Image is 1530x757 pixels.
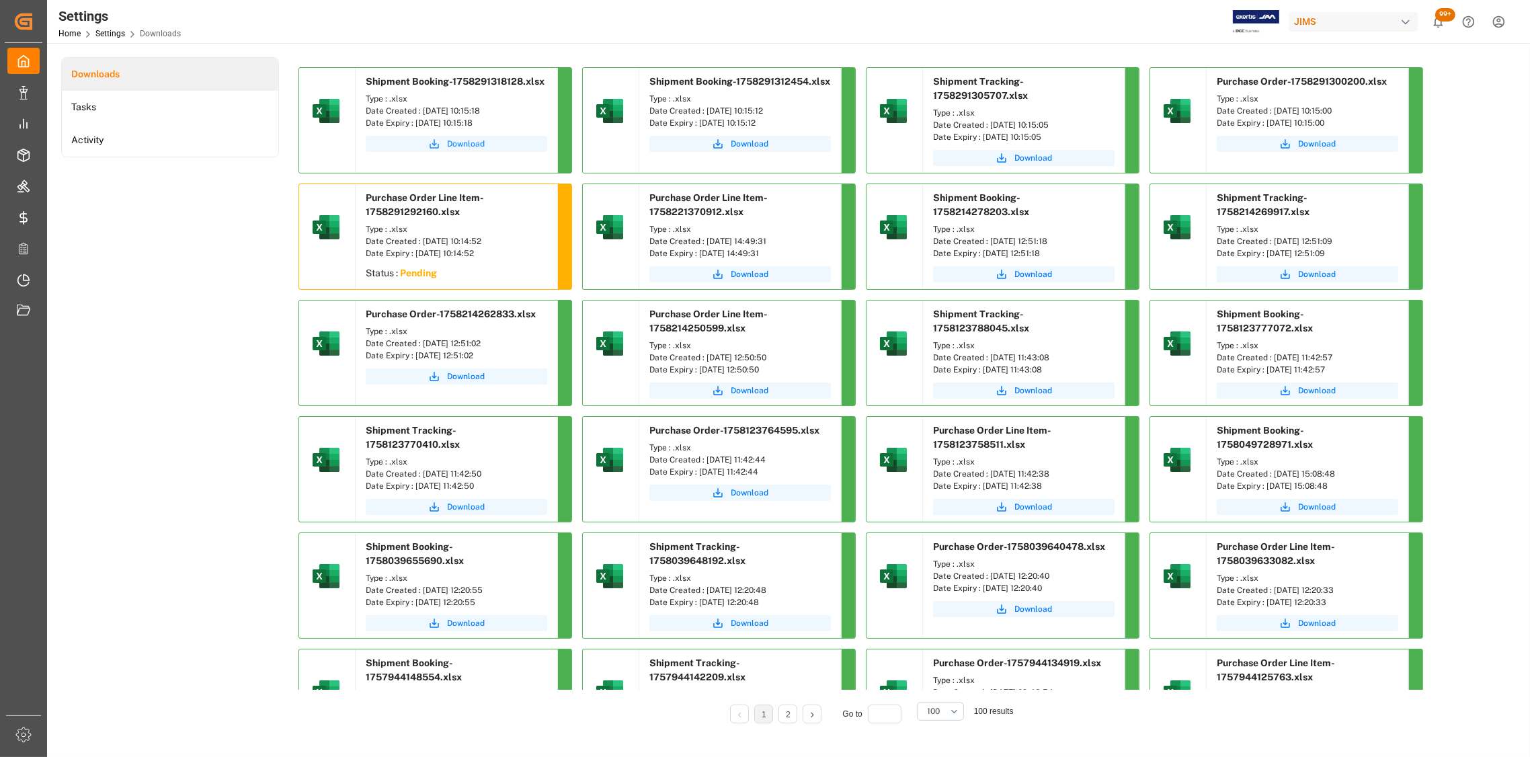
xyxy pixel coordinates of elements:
button: open menu [917,702,964,721]
div: Date Created : [DATE] 10:15:12 [649,105,831,117]
span: Download [1014,603,1052,615]
div: Type : .xlsx [366,456,547,468]
img: microsoft-excel-2019--v1.png [877,560,910,592]
span: 100 results [974,707,1014,716]
span: Download [447,617,485,629]
a: Download [649,266,831,282]
div: Type : .xlsx [649,572,831,584]
span: Purchase Order Line Item-1757944125763.xlsx [1217,658,1335,682]
div: Type : .xlsx [649,442,831,454]
div: Date Expiry : [DATE] 11:42:38 [933,480,1115,492]
span: Purchase Order Line Item-1758291292160.xlsx [366,192,484,217]
div: Date Created : [DATE] 09:48:54 [933,686,1115,699]
div: Type : .xlsx [1217,688,1398,701]
div: Date Created : [DATE] 11:43:08 [933,352,1115,364]
div: Settings [58,6,181,26]
span: Shipment Booking-1757944148554.xlsx [366,658,462,682]
img: microsoft-excel-2019--v1.png [594,95,626,127]
span: Download [731,487,768,499]
span: Purchase Order-1757944134919.xlsx [933,658,1101,668]
span: Download [731,138,768,150]
img: microsoft-excel-2019--v1.png [1161,676,1193,709]
img: microsoft-excel-2019--v1.png [310,560,342,592]
button: Download [933,499,1115,515]
a: Download [1217,136,1398,152]
div: Date Expiry : [DATE] 12:20:40 [933,582,1115,594]
div: Date Expiry : [DATE] 10:15:12 [649,117,831,129]
a: Download [366,136,547,152]
div: Date Expiry : [DATE] 12:20:33 [1217,596,1398,608]
button: Download [1217,383,1398,399]
button: Download [1217,615,1398,631]
div: Type : .xlsx [649,340,831,352]
span: Purchase Order-1758291300200.xlsx [1217,76,1387,87]
img: microsoft-excel-2019--v1.png [1161,560,1193,592]
a: Tasks [62,91,278,124]
button: Download [1217,499,1398,515]
span: Download [1298,385,1336,397]
div: Date Expiry : [DATE] 12:51:09 [1217,247,1398,260]
li: Next Page [803,705,821,723]
div: Date Expiry : [DATE] 11:43:08 [933,364,1115,376]
img: microsoft-excel-2019--v1.png [310,211,342,243]
div: Date Created : [DATE] 12:20:55 [366,584,547,596]
div: Date Created : [DATE] 10:14:52 [366,235,547,247]
span: Download [447,138,485,150]
button: Download [933,150,1115,166]
div: Date Expiry : [DATE] 12:50:50 [649,364,831,376]
div: Type : .xlsx [366,223,547,235]
span: Purchase Order Line Item-1758123758511.xlsx [933,425,1051,450]
a: Download [649,485,831,501]
div: Type : .xlsx [933,674,1115,686]
img: microsoft-excel-2019--v1.png [310,444,342,476]
img: microsoft-excel-2019--v1.png [310,327,342,360]
div: Date Expiry : [DATE] 11:42:50 [366,480,547,492]
span: Download [731,268,768,280]
div: Date Created : [DATE] 10:15:00 [1217,105,1398,117]
img: microsoft-excel-2019--v1.png [877,211,910,243]
a: 1 [762,710,766,719]
div: Date Created : [DATE] 12:51:18 [933,235,1115,247]
img: microsoft-excel-2019--v1.png [594,444,626,476]
li: 2 [778,705,797,723]
a: Download [933,266,1115,282]
div: Type : .xlsx [933,107,1115,119]
div: Date Expiry : [DATE] 11:42:57 [1217,364,1398,376]
span: Shipment Tracking-1758291305707.xlsx [933,76,1028,101]
a: 2 [786,710,791,719]
div: Date Created : [DATE] 11:42:44 [649,454,831,466]
span: Shipment Booking-1758291318128.xlsx [366,76,545,87]
span: Download [1298,268,1336,280]
button: show 102 new notifications [1423,7,1453,37]
div: Date Created : [DATE] 15:08:48 [1217,468,1398,480]
div: Type : .xlsx [1217,572,1398,584]
span: Shipment Booking-1758214278203.xlsx [933,192,1029,217]
button: Download [366,615,547,631]
div: Type : .xlsx [1217,93,1398,105]
span: Download [1014,268,1052,280]
img: microsoft-excel-2019--v1.png [1161,95,1193,127]
span: Shipment Tracking-1758214269917.xlsx [1217,192,1310,217]
span: Shipment Booking-1758039655690.xlsx [366,541,464,566]
div: Status : [356,263,557,287]
img: microsoft-excel-2019--v1.png [1161,444,1193,476]
div: Date Expiry : [DATE] 10:15:00 [1217,117,1398,129]
span: Download [447,370,485,383]
span: Download [731,617,768,629]
li: Previous Page [730,705,749,723]
div: JIMS [1289,12,1418,32]
div: Type : .xlsx [933,223,1115,235]
div: Date Expiry : [DATE] 10:14:52 [366,247,547,260]
div: Date Created : [DATE] 10:15:05 [933,119,1115,131]
div: Date Expiry : [DATE] 10:15:18 [366,117,547,129]
li: Activity [62,124,278,157]
div: Date Created : [DATE] 10:15:18 [366,105,547,117]
div: Type : .xlsx [1217,456,1398,468]
span: Download [1298,138,1336,150]
button: Download [649,136,831,152]
div: Date Expiry : [DATE] 14:49:31 [649,247,831,260]
img: microsoft-excel-2019--v1.png [594,327,626,360]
